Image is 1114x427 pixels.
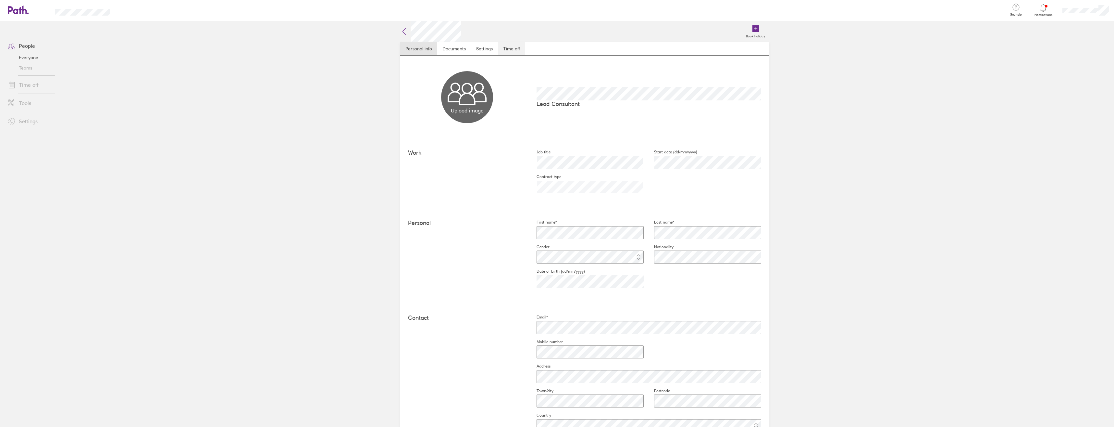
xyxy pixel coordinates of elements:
[1033,3,1054,17] a: Notifications
[644,388,670,394] label: Postcode
[3,63,55,73] a: Teams
[3,115,55,128] a: Settings
[498,42,525,55] a: Time off
[1033,13,1054,17] span: Notifications
[408,315,526,321] h4: Contact
[3,78,55,91] a: Time off
[526,149,551,155] label: Job title
[408,220,526,226] h4: Personal
[3,39,55,52] a: People
[3,97,55,110] a: Tools
[742,32,769,38] label: Book holiday
[526,269,585,274] label: Date of birth (dd/mm/yyyy)
[644,149,697,155] label: Start date (dd/mm/yyyy)
[408,149,526,156] h4: Work
[400,42,437,55] a: Personal info
[644,244,674,250] label: Nationality
[526,220,557,225] label: First name*
[437,42,471,55] a: Documents
[526,413,551,418] label: Country
[3,52,55,63] a: Everyone
[526,174,561,179] label: Contract type
[471,42,498,55] a: Settings
[526,315,548,320] label: Email*
[742,21,769,42] a: Book holiday
[537,100,761,107] p: Lead Consultant
[526,388,553,394] label: Town/city
[526,339,563,344] label: Mobile number
[644,220,674,225] label: Last name*
[1005,13,1026,17] span: Get help
[526,244,550,250] label: Gender
[526,364,551,369] label: Address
